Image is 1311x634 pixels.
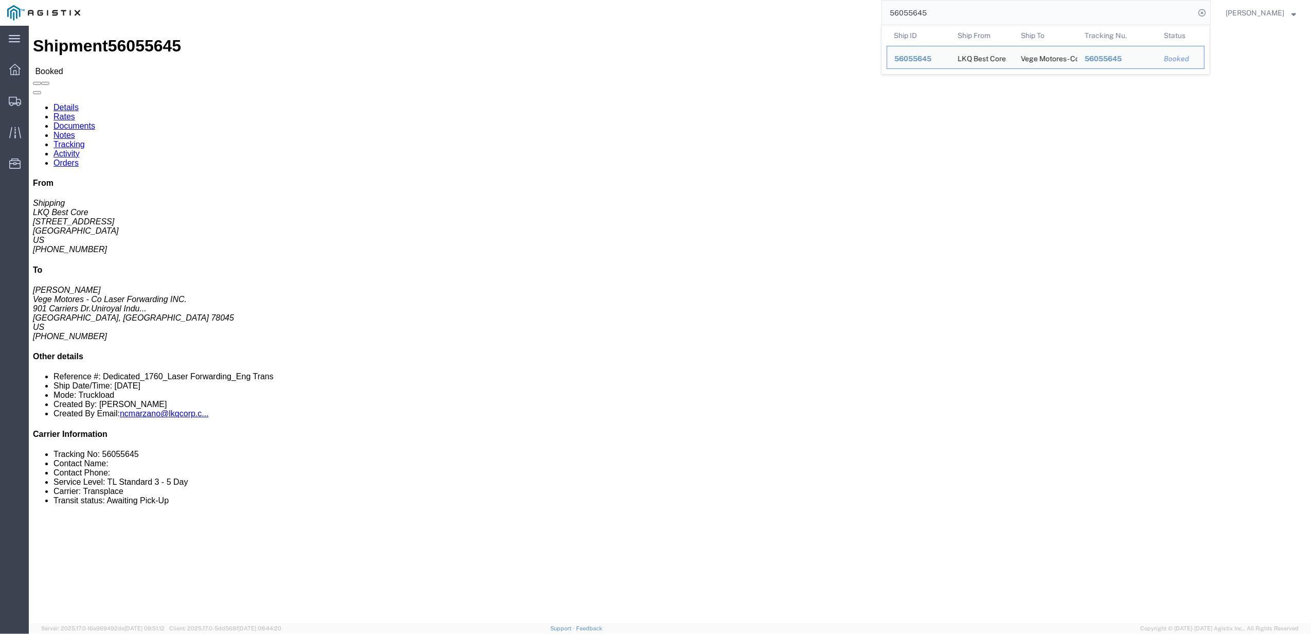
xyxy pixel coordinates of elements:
[1140,624,1299,633] span: Copyright © [DATE]-[DATE] Agistix Inc., All Rights Reserved
[169,625,281,631] span: Client: 2025.17.0-5dd568f
[1014,25,1077,46] th: Ship To
[958,46,1006,68] div: LKQ Best Core
[550,625,576,631] a: Support
[1157,25,1205,46] th: Status
[1226,7,1284,19] span: Jorge Hinojosa
[887,25,950,46] th: Ship ID
[1085,54,1150,64] div: 56055645
[1085,55,1122,63] span: 56055645
[1077,25,1157,46] th: Tracking Nu.
[950,25,1014,46] th: Ship From
[124,625,165,631] span: [DATE] 09:51:12
[238,625,281,631] span: [DATE] 08:44:20
[29,26,1311,623] iframe: FS Legacy Container
[1164,54,1197,64] div: Booked
[41,625,165,631] span: Server: 2025.17.0-16a969492de
[894,55,931,63] span: 56055645
[7,5,80,21] img: logo
[882,1,1195,25] input: Search for shipment number, reference number
[1021,46,1070,68] div: Vege Motores - Co Laser Forwarding INC.
[894,54,943,64] div: 56055645
[576,625,602,631] a: Feedback
[887,25,1210,74] table: Search Results
[1225,7,1297,19] button: [PERSON_NAME]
